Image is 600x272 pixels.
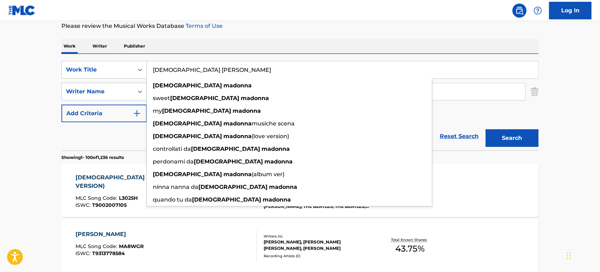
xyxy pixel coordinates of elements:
[61,61,539,150] form: Search Form
[233,107,261,114] strong: madonna
[61,154,124,161] p: Showing 1 - 100 of 1,236 results
[61,164,539,217] a: [DEMOGRAPHIC_DATA] [PERSON_NAME] (LOVE VERSION)MLC Song Code:L3025HISWC:T9002007105Writers (3)[PE...
[76,243,119,249] span: MLC Song Code :
[515,6,524,15] img: search
[194,158,263,165] strong: [DEMOGRAPHIC_DATA]
[8,5,36,16] img: MLC Logo
[241,95,269,101] strong: madonna
[223,120,252,127] strong: madonna
[76,230,144,239] div: [PERSON_NAME]
[61,22,539,30] p: Please review the Musical Works Database
[512,4,527,18] a: Public Search
[223,133,252,140] strong: madonna
[133,109,141,118] img: 9d2ae6d4665cec9f34b9.svg
[92,250,125,256] span: T9313778584
[119,243,144,249] span: MA8WGR
[184,23,223,29] a: Terms of Use
[153,107,162,114] span: my
[549,2,592,19] a: Log In
[531,4,545,18] div: Help
[223,82,252,89] strong: madonna
[153,120,222,127] strong: [DEMOGRAPHIC_DATA]
[92,202,127,208] span: T9002007105
[153,146,191,152] span: controllati da
[162,107,231,114] strong: [DEMOGRAPHIC_DATA]
[391,237,429,242] p: Total Known Shares:
[534,6,542,15] img: help
[90,39,109,54] p: Writer
[153,171,222,178] strong: [DEMOGRAPHIC_DATA]
[76,250,92,256] span: ISWC :
[269,184,297,190] strong: madonna
[264,239,370,252] div: [PERSON_NAME], [PERSON_NAME] [PERSON_NAME], [PERSON_NAME]
[395,242,425,255] span: 43.75 %
[262,146,290,152] strong: madonna
[153,184,198,190] span: ninna nanna da
[252,120,295,127] span: musiche scena
[531,83,539,100] img: Delete Criterion
[76,195,119,201] span: MLC Song Code :
[192,196,261,203] strong: [DEMOGRAPHIC_DATA]
[170,95,239,101] strong: [DEMOGRAPHIC_DATA]
[486,129,539,147] button: Search
[264,253,370,259] div: Recording Artists ( 0 )
[61,105,147,122] button: Add Criteria
[76,202,92,208] span: ISWC :
[122,39,147,54] p: Publisher
[191,146,260,152] strong: [DEMOGRAPHIC_DATA]
[264,234,370,239] div: Writers ( 4 )
[436,129,482,144] a: Reset Search
[252,171,284,178] span: (album ver)
[153,82,222,89] strong: [DEMOGRAPHIC_DATA]
[153,95,170,101] span: sweet
[567,245,571,266] div: Drag
[153,158,194,165] span: perdonami da
[153,133,222,140] strong: [DEMOGRAPHIC_DATA]
[66,87,130,96] div: Writer Name
[153,196,192,203] span: quando tu da
[223,171,252,178] strong: madonna
[61,39,78,54] p: Work
[119,195,138,201] span: L3025H
[66,66,130,74] div: Work Title
[264,158,293,165] strong: madonna
[252,133,289,140] span: (love version)
[263,196,291,203] strong: madonna
[565,238,600,272] iframe: Chat Widget
[76,173,251,190] div: [DEMOGRAPHIC_DATA] [PERSON_NAME] (LOVE VERSION)
[198,184,268,190] strong: [DEMOGRAPHIC_DATA]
